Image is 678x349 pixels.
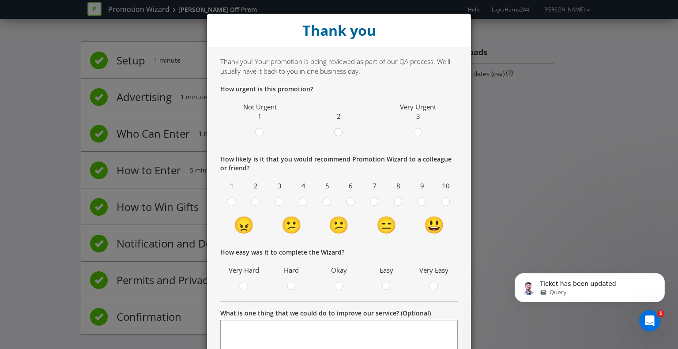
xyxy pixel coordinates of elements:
[222,179,242,193] span: 1
[220,155,458,173] p: How likely is it that you would recommend Promotion Wizard to a colleague or friend?
[302,21,376,40] strong: Thank you
[501,255,678,325] iframe: Intercom notifications message
[220,57,450,75] span: Thank you! Your promotion is being reviewed as part of our QA process. We'll usually have it back...
[363,213,411,236] td: 😑
[225,263,264,277] span: Very Hard
[436,179,456,193] span: 10
[400,102,436,111] span: Very Urgent
[416,112,420,120] span: 3
[389,179,408,193] span: 8
[317,179,337,193] span: 5
[270,179,290,193] span: 3
[367,263,406,277] span: Easy
[294,179,313,193] span: 4
[320,263,358,277] span: Okay
[268,213,316,236] td: 😕
[220,85,458,94] p: How urgent is this promotion?
[657,310,664,317] span: 1
[365,179,384,193] span: 7
[220,309,431,318] label: What is one thing that we could do to improve our service? (Optional)
[341,179,361,193] span: 6
[243,102,277,111] span: Not Urgent
[414,263,453,277] span: Very Easy
[410,213,458,236] td: 😃
[258,112,262,120] span: 1
[246,179,266,193] span: 2
[639,310,660,331] iframe: Intercom live chat
[272,263,311,277] span: Hard
[220,248,458,257] p: How easy was it to complete the Wizard?
[220,213,268,236] td: 😠
[412,179,432,193] span: 9
[207,14,471,47] div: Close
[315,213,363,236] td: 😕
[337,112,341,120] span: 2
